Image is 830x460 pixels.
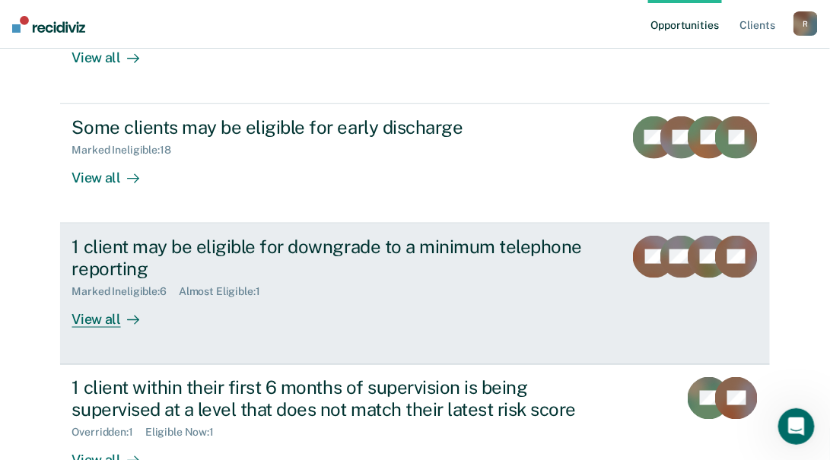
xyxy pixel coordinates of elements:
[72,37,157,67] div: View all
[72,157,157,186] div: View all
[72,427,145,439] div: Overridden : 1
[145,427,226,439] div: Eligible Now : 1
[793,11,818,36] button: R
[72,298,157,328] div: View all
[72,236,606,280] div: 1 client may be eligible for downgrade to a minimum telephone reporting
[72,144,183,157] div: Marked Ineligible : 18
[72,285,179,298] div: Marked Ineligible : 6
[72,377,606,421] div: 1 client within their first 6 months of supervision is being supervised at a level that does not ...
[179,285,272,298] div: Almost Eligible : 1
[60,224,771,365] a: 1 client may be eligible for downgrade to a minimum telephone reportingMarked Ineligible:6Almost ...
[60,104,771,224] a: Some clients may be eligible for early dischargeMarked Ineligible:18View all
[778,408,815,445] iframe: Intercom live chat
[12,16,85,33] img: Recidiviz
[72,116,606,138] div: Some clients may be eligible for early discharge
